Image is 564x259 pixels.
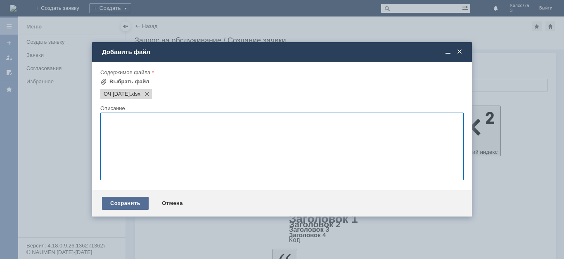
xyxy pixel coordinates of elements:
[109,78,149,85] div: Выбрать файл
[100,106,462,111] div: Описание
[455,48,464,56] span: Закрыть
[130,91,140,97] span: ОЧ 23.08.25.xlsx
[100,70,462,75] div: Содержимое файла
[102,48,464,56] div: Добавить файл
[3,3,121,10] div: удалить ОЧ
[104,91,130,97] span: ОЧ 23.08.25.xlsx
[444,48,452,56] span: Свернуть (Ctrl + M)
